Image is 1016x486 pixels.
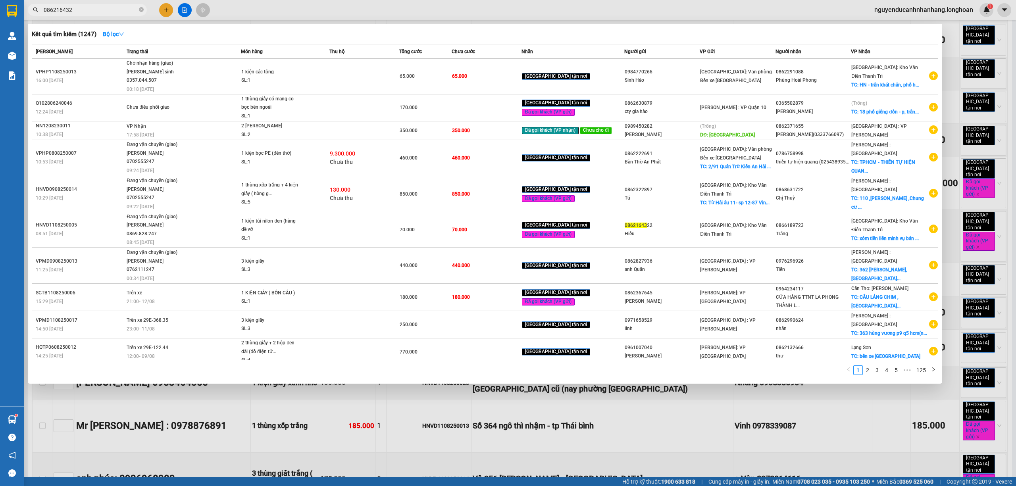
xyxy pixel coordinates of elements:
[127,103,186,112] div: Chưa điều phối giao
[127,248,186,257] div: Đang vận chuyển (giao)
[32,30,96,38] h3: Kết quả tìm kiếm ( 1247 )
[241,112,301,121] div: SL: 1
[931,367,936,372] span: right
[929,365,938,375] li: Next Page
[929,153,938,161] span: plus-circle
[329,49,344,54] span: Thu hộ
[522,100,590,107] span: [GEOGRAPHIC_DATA] tận nơi
[914,366,928,375] a: 125
[8,52,16,60] img: warehouse-icon
[44,6,137,14] input: Tìm tên, số ĐT hoặc mã đơn
[400,294,418,300] span: 180.000
[400,105,418,110] span: 170.000
[625,223,647,228] span: 08621643
[241,316,301,325] div: 3 kiện giấy
[625,344,699,352] div: 0961007040
[127,326,155,332] span: 23:00 - 11/08
[776,194,851,202] div: Chị Thuỳ
[700,258,756,273] span: [GEOGRAPHIC_DATA] : VP [PERSON_NAME]
[8,71,16,80] img: solution-icon
[776,150,851,158] div: 0786758998
[625,122,699,131] div: 0989450282
[127,59,186,68] div: Chờ nhận hàng (giao)
[929,320,938,328] span: plus-circle
[522,321,590,328] span: [GEOGRAPHIC_DATA] tận nơi
[863,366,872,375] a: 2
[851,123,907,138] span: [GEOGRAPHIC_DATA] : VP [PERSON_NAME]
[846,367,851,372] span: left
[36,99,124,108] div: Q102806240046
[625,265,699,274] div: anh Quân
[127,140,186,149] div: Đang vận chuyển (giao)
[854,366,862,375] a: 1
[522,73,590,80] span: [GEOGRAPHIC_DATA] tận nơi
[522,231,575,238] span: Đã gọi khách (VP gửi)
[127,204,154,209] span: 09:22 [DATE]
[851,100,867,106] span: (Trống)
[399,49,422,54] span: Tổng cước
[522,289,590,296] span: [GEOGRAPHIC_DATA] tận nơi
[452,227,467,232] span: 70.000
[929,125,938,134] span: plus-circle
[625,194,699,202] div: Tú
[36,231,63,236] span: 08:51 [DATE]
[127,49,148,54] span: Trạng thái
[882,366,891,375] a: 4
[776,265,851,274] div: Tiến
[522,186,590,193] span: [GEOGRAPHIC_DATA] tận nơi
[8,434,16,441] span: question-circle
[873,366,881,375] a: 3
[625,325,699,333] div: linh
[700,49,715,54] span: VP Gửi
[851,267,907,281] span: TC: 362 [PERSON_NAME], [GEOGRAPHIC_DATA]...
[36,195,63,201] span: 10:29 [DATE]
[241,122,301,131] div: 2 [PERSON_NAME]
[522,348,590,355] span: [GEOGRAPHIC_DATA] tận nơi
[700,200,770,206] span: TC: Từ Hải âu 11- sp 12-87 Vin...
[36,221,124,229] div: HNVD1108250005
[36,267,63,273] span: 11:25 [DATE]
[522,109,575,116] span: Đã gọi khách (VP gửi)
[127,240,154,245] span: 08:45 [DATE]
[36,257,124,265] div: VPMD0908250013
[776,108,851,116] div: [PERSON_NAME]
[700,69,772,83] span: [GEOGRAPHIC_DATA]: Văn phòng Bến xe [GEOGRAPHIC_DATA]
[625,289,699,297] div: 0862367645
[139,6,144,14] span: close-circle
[452,73,467,79] span: 65.000
[892,366,901,375] a: 5
[580,127,612,134] span: Chưa cho đi
[522,127,579,134] span: Đã gọi khách (VP nhận)
[624,49,646,54] span: Người gửi
[700,164,771,169] span: TC: 2/91 Quán Trữ Kiến An Hải ...
[127,68,186,85] div: [PERSON_NAME] sinh 0357.044.507
[851,313,897,327] span: [PERSON_NAME] : [GEOGRAPHIC_DATA]
[36,299,63,304] span: 15:29 [DATE]
[241,339,301,356] div: 2 thùng giấy + 2 hộp đen dài (đồ điện tử...
[776,122,851,131] div: 0862371655
[625,297,699,305] div: [PERSON_NAME]
[901,365,914,375] span: •••
[330,195,353,201] span: Chưa thu
[127,149,186,166] div: [PERSON_NAME] 0702555247
[776,344,851,352] div: 0862132666
[882,365,891,375] li: 4
[776,131,851,139] div: [PERSON_NAME](0333766097)
[901,365,914,375] li: Next 5 Pages
[700,345,746,359] span: [PERSON_NAME]: VP [GEOGRAPHIC_DATA]
[36,49,73,54] span: [PERSON_NAME]
[851,286,908,291] span: Cần Thơ: [PERSON_NAME]
[929,347,938,355] span: plus-circle
[8,32,16,40] img: warehouse-icon
[400,227,415,232] span: 70.000
[15,414,17,417] sup: 1
[776,257,851,265] div: 0976296926
[851,294,901,309] span: TC: CẦU LÁNG CHIM , [GEOGRAPHIC_DATA]...
[330,186,350,193] span: 130.000
[863,365,872,375] li: 2
[36,326,63,332] span: 14:50 [DATE]
[241,356,301,365] div: SL: 4
[851,345,871,350] span: Lạng Sơn
[127,345,168,350] span: Trên xe 29E-122.44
